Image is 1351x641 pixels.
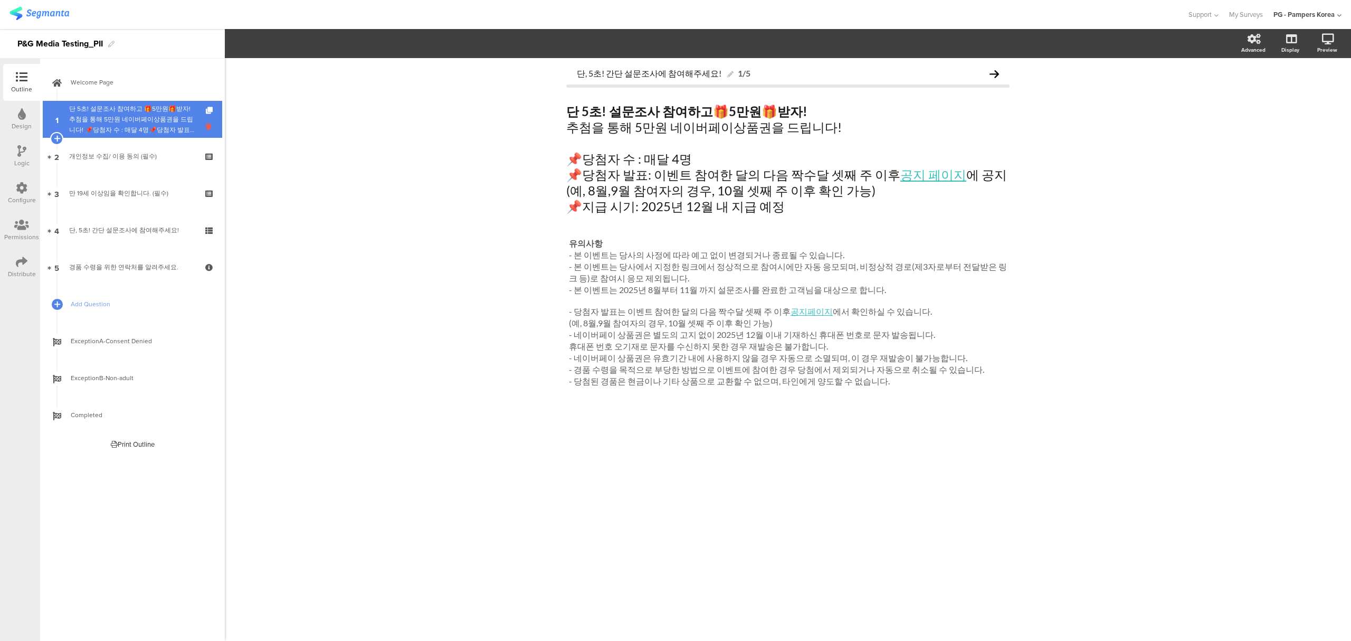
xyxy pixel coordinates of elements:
[569,364,1007,376] p: - 경품 수령을 목적으로 부당한 방법으로 이벤트에 참여한 경우 당첨에서 제외되거나 자동으로 취소될 수 있습니다.
[43,212,222,249] a: 4 단, 5초! 간단 설문조사에 참여해주세요!
[569,376,1007,388] p: - 당첨된 경품은 현금이나 기타 상품으로 교환할 수 없으며, 타인에게 양도할 수 없습니다.
[569,306,1007,318] p: - 당첨자 발표는 이벤트 참여한 달의 다음 짝수달 셋째 주 이후 에서 확인하실 수 있습니다.
[569,341,1007,353] p: 휴대폰 번호 오기재로 문자를 수신하지 못한 경우 재발송은 불가합니다.
[738,68,750,78] div: 1/5
[69,225,195,235] div: 단, 5초! 간단 설문조사에 참여해주세요!
[206,107,215,114] i: Duplicate
[569,285,1007,296] p: - 본 이벤트는 2025년 8월부터 11월 까지 설문조사를 완료한 고객님을 대상으로 합니다.
[71,410,206,420] span: Completed
[71,77,206,88] span: Welcome Page
[43,175,222,212] a: 3 만 19세 이상임을 확인합니다. (필수)
[54,187,59,199] span: 3
[4,232,39,242] div: Permissions
[43,64,222,101] a: Welcome Page
[54,261,59,273] span: 5
[8,269,36,279] div: Distribute
[9,7,69,20] img: segmanta logo
[111,439,155,449] div: Print Outline
[17,35,103,52] div: P&G Media Testing_PII
[1241,46,1266,54] div: Advanced
[900,167,966,182] a: 공지 페이지
[569,250,1007,261] p: - 본 이벤트는 당사의 사정에 따라 예고 없이 변경되거나 종료될 수 있습니다.
[43,360,222,397] a: ExceptionB-Non-adult
[43,138,222,175] a: 2 개인정보 수집/ 이용 동의 (필수)
[569,318,1007,329] p: (예, 8월,9월 참여자의 경우, 10월 셋째 주 이후 확인 가능)
[566,151,1010,167] p: 📌당첨자 수 : 매달 4명
[69,188,195,199] div: 만 19세 이상임을 확인합니다. (필수)
[1281,46,1299,54] div: Display
[566,103,713,119] strong: 단 5초! 설문조사 참여하고
[69,103,195,135] div: 단 5초! 설문조사 참여하고 🎁5만원🎁받자!추첨을 통해 5만원 네이버페이상품권을 드립니다! 📌당첨자 수 : 매달 4명📌당첨자 발표: 이벤트 참여한 달의 다음 짝수달 셋째 주 ...
[1188,10,1212,20] span: Support
[12,121,32,131] div: Design
[54,150,59,162] span: 2
[569,329,1007,341] p: - 네이버페이 상품권은 별도의 고지 없이 2025년 12월 이내 기재하신 휴대폰 번호로 문자 발송됩니다.
[1317,46,1337,54] div: Preview
[71,336,206,346] span: ExceptionA-Consent Denied
[43,101,222,138] a: 1 단 5초! 설문조사 참여하고 🎁5만원🎁받자!추첨을 통해 5만원 네이버페이상품권을 드립니다! 📌당첨자 수 : 매달 4명📌당첨자 발표: 이벤트 참여한 달의 다음 짝수달 셋째 ...
[566,103,1010,119] p: 🎁 🎁
[69,151,195,162] div: 개인정보 수집/ 이용 동의 (필수)
[566,167,1010,183] p: 📌당첨자 발표: 이벤트 참여한 달의 다음 짝수달 셋째 주 이후 에 공지
[569,261,1007,285] p: - 본 이벤트는 당사에서 지정한 링크에서 정상적으로 참여시에만 자동 응모되며, 비정상적 경로(제3자로부터 전달받은 링크 등)로 참여시 응모 제외됩니다.
[11,84,32,94] div: Outline
[566,183,1010,199] p: (예, 8월,9월 참여자의 경우, 10월 셋째 주 이후 확인 가능)
[55,114,59,125] span: 1
[729,103,762,119] strong: 5만원
[43,249,222,286] a: 5 경품 수령을 위한 연락처를 알려주세요.
[14,158,30,168] div: Logic
[569,238,603,248] strong: 유의사항
[54,224,59,236] span: 4
[8,195,36,205] div: Configure
[566,119,1010,135] p: 추첨을 통해 5만원 네이버페이상품권을 드립니다!
[71,373,206,383] span: ExceptionB-Non-adult
[791,306,833,316] a: 공지페이지
[69,262,195,272] div: 경품 수령을 위한 연락처를 알려주세요.
[71,299,206,309] span: Add Question
[1115,216,1351,641] iframe: Chat Widget
[1273,10,1335,20] div: PG - Pampers Korea
[43,323,222,360] a: ExceptionA-Consent Denied
[206,121,215,131] i: Delete
[577,68,721,78] span: 단, 5초! 간단 설문조사에 참여해주세요!
[569,353,1007,364] p: - 네이버페이 상품권은 유효기간 내에 사용하지 않을 경우 자동으로 소멸되며, 이 경우 재발송이 불가능합니다.
[777,103,807,119] strong: 받자!
[43,397,222,433] a: Completed
[566,199,1010,214] p: 📌지급 시기: 2025년 12월 내 지급 예정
